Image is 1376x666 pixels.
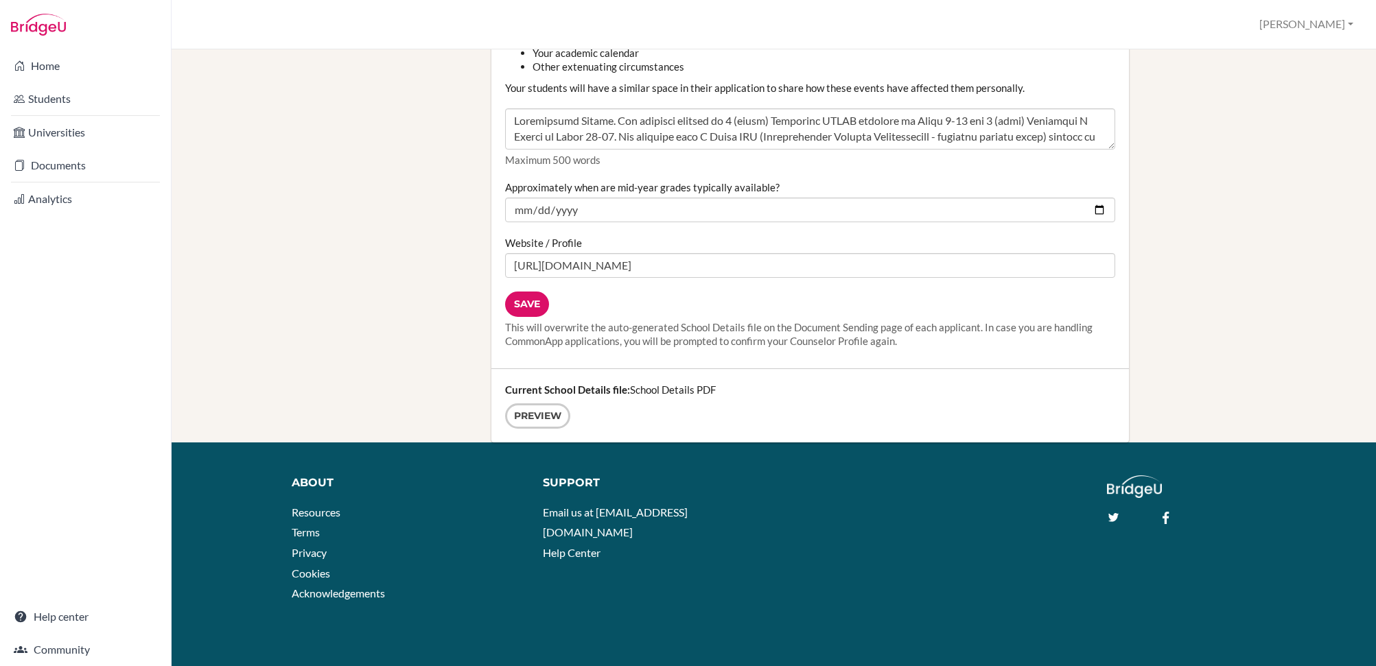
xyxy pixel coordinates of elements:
div: Support [543,475,761,491]
a: Help center [3,603,168,630]
a: Students [3,85,168,112]
input: Save [505,292,549,317]
a: Privacy [292,546,327,559]
a: Universities [3,119,168,146]
p: Maximum 500 words [505,153,1115,167]
a: Terms [292,525,320,538]
a: Cookies [292,567,330,580]
div: This will overwrite the auto-generated School Details file on the Document Sending page of each a... [505,320,1115,348]
a: Home [3,52,168,80]
textarea: Loremipsumd Sitame. Con adipisci elitsed do 4 (eiusm) Temporinc UTLAB etdolore ma Aliqu 9-13 eni ... [505,108,1115,150]
button: [PERSON_NAME] [1253,12,1360,37]
li: Your academic calendar [533,46,1115,60]
a: Resources [292,506,340,519]
label: Approximately when are mid-year grades typically available? [505,180,780,194]
li: Other extenuating circumstances [533,60,1115,73]
a: Email us at [EMAIL_ADDRESS][DOMAIN_NAME] [543,506,688,539]
a: Help Center [543,546,600,559]
a: Preview [505,403,570,429]
a: Analytics [3,185,168,213]
a: Acknowledgements [292,586,385,599]
div: About [292,475,522,491]
img: Bridge-U [11,14,66,36]
a: Community [3,636,168,663]
img: logo_white@2x-f4f0deed5e89b7ecb1c2cc34c3e3d731f90f0f143d5ea2071677605dd97b5244.png [1107,475,1163,498]
label: Website / Profile [505,236,582,250]
strong: Current School Details file: [505,383,630,396]
a: Documents [3,152,168,179]
div: School Details PDF [491,369,1129,442]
